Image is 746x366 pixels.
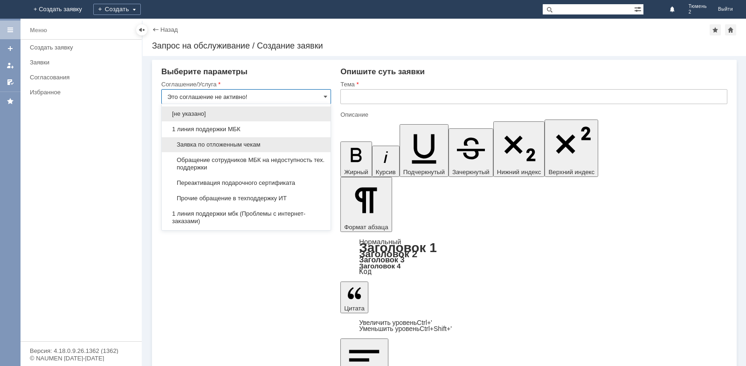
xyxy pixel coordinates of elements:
[359,255,404,264] a: Заголовок 3
[372,146,400,177] button: Курсив
[30,74,136,81] div: Согласования
[136,24,147,35] div: Скрыть меню
[161,67,248,76] span: Выберите параметры
[710,24,721,35] div: Добавить в избранное
[359,248,417,259] a: Заголовок 2
[359,262,401,270] a: Заголовок 4
[376,169,396,176] span: Курсив
[340,239,727,275] div: Формат абзаца
[26,40,140,55] a: Создать заявку
[340,67,425,76] span: Опишите суть заявки
[344,224,388,231] span: Формат абзаца
[167,156,325,171] span: Обращение сотрудников МБК на недоступность тех. поддержки
[548,169,594,176] span: Верхний индекс
[359,319,432,326] a: Increase
[403,169,445,176] span: Подчеркнутый
[30,25,47,36] div: Меню
[344,169,368,176] span: Жирный
[417,319,432,326] span: Ctrl+'
[340,320,727,332] div: Цитата
[30,355,132,361] div: © NAUMEN [DATE]-[DATE]
[340,81,725,87] div: Тема
[167,179,325,187] span: Переактивация подарочного сертификата
[420,325,452,332] span: Ctrl+Shift+'
[93,4,141,15] div: Создать
[340,282,368,313] button: Цитата
[452,169,490,176] span: Зачеркнутый
[30,89,126,96] div: Избранное
[725,24,736,35] div: Сделать домашней страницей
[689,4,707,9] span: Тюмень
[493,121,545,177] button: Нижний индекс
[497,169,541,176] span: Нижний индекс
[344,305,365,312] span: Цитата
[167,110,325,118] span: [не указано]
[359,238,401,246] a: Нормальный
[26,70,140,84] a: Согласования
[167,126,325,133] span: 1 линия поддержки МБК
[167,195,325,202] span: Прочие обращение в техподдержку ИТ
[634,4,643,13] span: Расширенный поиск
[359,325,452,332] a: Decrease
[26,55,140,70] a: Заявки
[400,124,449,177] button: Подчеркнутый
[340,112,725,118] div: Описание
[30,348,132,354] div: Версия: 4.18.0.9.26.1362 (1362)
[340,141,372,177] button: Жирный
[3,75,18,90] a: Мои согласования
[160,26,178,33] a: Назад
[359,267,372,276] a: Код
[449,128,493,177] button: Зачеркнутый
[152,41,737,50] div: Запрос на обслуживание / Создание заявки
[545,120,598,177] button: Верхний индекс
[3,58,18,73] a: Мои заявки
[689,9,707,15] span: 2
[167,141,325,148] span: Заявка по отложенным чекам
[340,177,392,232] button: Формат абзаца
[30,59,136,66] div: Заявки
[359,240,437,255] a: Заголовок 1
[167,210,325,225] span: 1 линия поддержки мбк (Проблемы с интернет-заказами)
[161,81,329,87] div: Соглашение/Услуга
[3,41,18,56] a: Создать заявку
[30,44,136,51] div: Создать заявку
